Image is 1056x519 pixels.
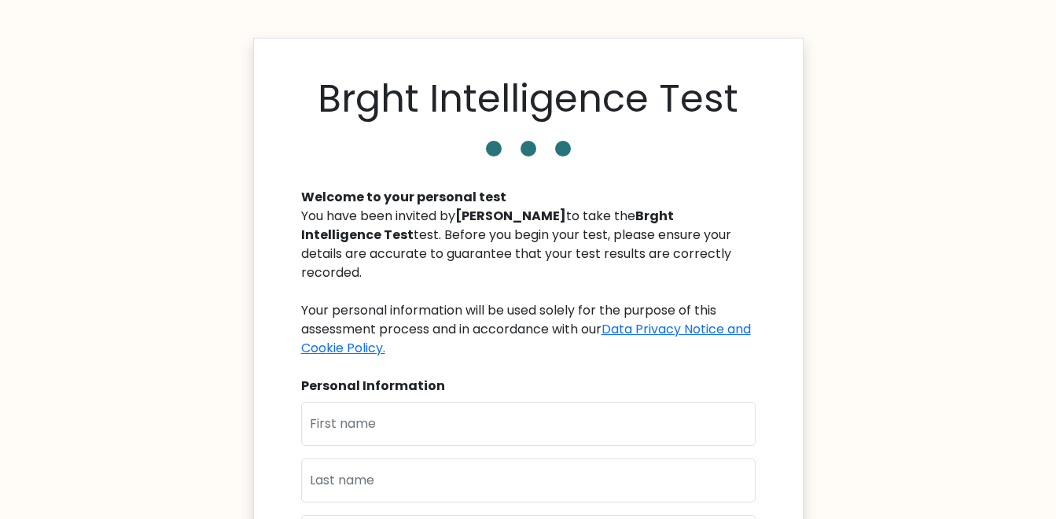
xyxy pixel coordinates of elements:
b: Brght Intelligence Test [301,207,674,244]
h1: Brght Intelligence Test [318,76,738,122]
div: Welcome to your personal test [301,188,756,207]
b: [PERSON_NAME] [455,207,566,225]
div: Personal Information [301,377,756,396]
input: Last name [301,458,756,502]
input: First name [301,402,756,446]
a: Data Privacy Notice and Cookie Policy. [301,320,751,357]
div: You have been invited by to take the test. Before you begin your test, please ensure your details... [301,207,756,358]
